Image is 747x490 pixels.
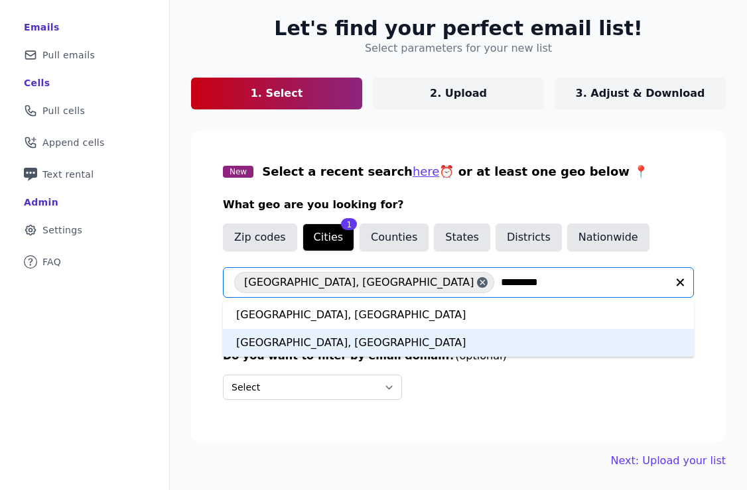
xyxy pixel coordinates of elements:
h3: What geo are you looking for? [223,197,694,213]
a: Next: Upload your list [611,453,726,469]
span: Pull cells [42,104,85,117]
button: States [434,223,490,251]
a: FAQ [11,247,159,276]
a: Pull cells [11,96,159,125]
a: Append cells [11,128,159,157]
button: here [413,162,440,181]
a: Text rental [11,160,159,189]
a: Pull emails [11,40,159,70]
span: FAQ [42,255,61,269]
button: Counties [360,223,429,251]
p: 2. Upload [430,86,487,101]
span: Select a recent search ⏰ or at least one geo below 📍 [262,164,648,178]
button: Zip codes [223,223,297,251]
div: Emails [24,21,60,34]
div: [GEOGRAPHIC_DATA], [GEOGRAPHIC_DATA] [223,301,694,329]
h4: Select parameters for your new list [365,40,552,56]
div: 1 [341,218,357,230]
a: Settings [11,215,159,245]
a: 1. Select [191,78,362,109]
p: 1. Select [251,86,303,101]
span: Pull emails [42,48,95,62]
div: Admin [24,196,58,209]
span: New [223,166,253,178]
button: Districts [496,223,562,251]
span: Settings [42,223,82,237]
a: 3. Adjust & Download [555,78,726,109]
p: 3. Adjust & Download [576,86,705,101]
p: Type & select your cities [223,300,694,316]
span: [GEOGRAPHIC_DATA], [GEOGRAPHIC_DATA] [244,272,474,293]
div: [GEOGRAPHIC_DATA], [GEOGRAPHIC_DATA] [223,329,694,357]
div: Cells [24,76,50,90]
a: 2. Upload [373,78,544,109]
span: Append cells [42,136,105,149]
button: Cities [303,223,355,251]
h2: Let's find your perfect email list! [274,17,642,40]
button: Nationwide [567,223,649,251]
span: Text rental [42,168,94,181]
